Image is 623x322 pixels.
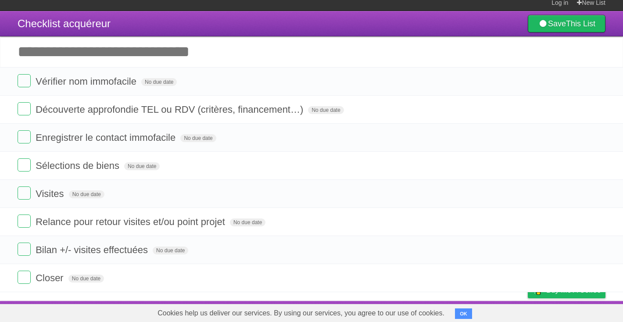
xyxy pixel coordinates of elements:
label: Done [18,243,31,256]
label: Done [18,158,31,172]
span: No due date [124,162,160,170]
span: Bilan +/- visites effectuées [36,244,150,255]
a: Suggest a feature [550,303,605,320]
button: OK [455,308,472,319]
span: Enregistrer le contact immofacile [36,132,178,143]
span: Relance pour retour visites et/ou point projet [36,216,227,227]
span: Découverte approfondie TEL ou RDV (critères, financement…) [36,104,305,115]
span: Sélections de biens [36,160,122,171]
span: Checklist acquéreur [18,18,111,29]
span: Closer [36,272,66,283]
span: No due date [69,190,104,198]
a: Developers [440,303,476,320]
a: SaveThis List [528,15,605,32]
label: Done [18,130,31,143]
span: No due date [180,134,216,142]
span: No due date [153,247,188,254]
a: About [411,303,430,320]
b: This List [566,19,595,28]
span: Cookies help us deliver our services. By using our services, you agree to our use of cookies. [149,304,453,322]
span: Visites [36,188,66,199]
span: Vérifier nom immofacile [36,76,139,87]
span: No due date [230,218,265,226]
span: No due date [141,78,177,86]
span: Buy me a coffee [546,283,601,298]
label: Done [18,102,31,115]
label: Done [18,215,31,228]
label: Done [18,186,31,200]
label: Done [18,271,31,284]
a: Terms [487,303,506,320]
a: Privacy [516,303,539,320]
span: No due date [308,106,344,114]
label: Done [18,74,31,87]
span: No due date [68,275,104,283]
